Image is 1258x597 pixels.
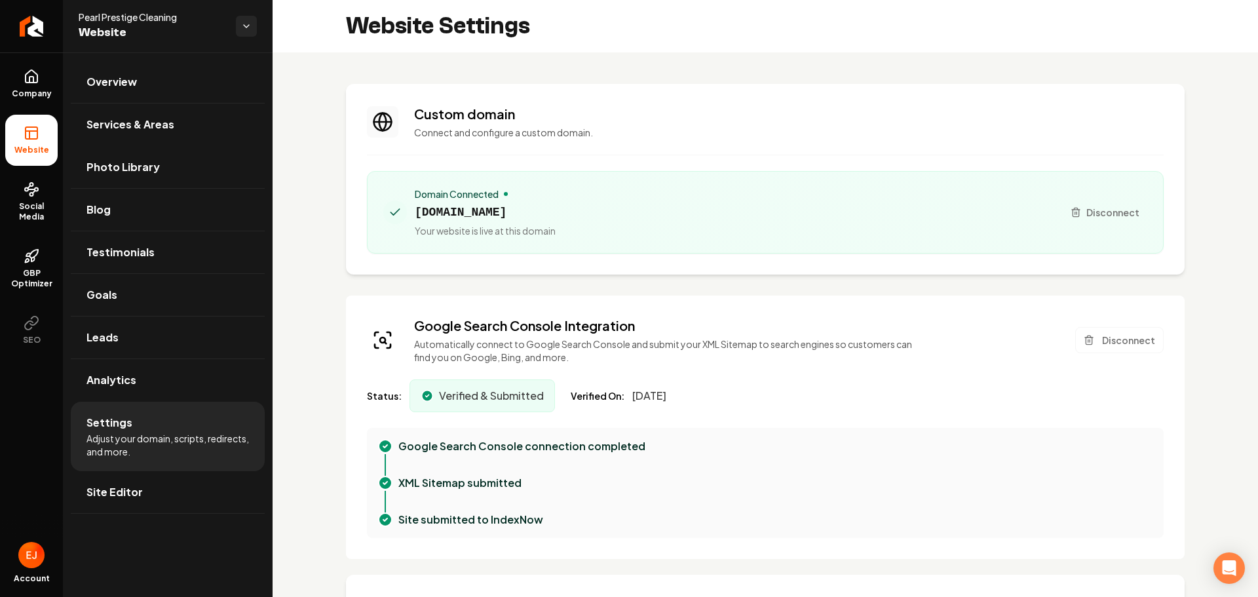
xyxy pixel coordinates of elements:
a: Analytics [71,359,265,401]
span: GBP Optimizer [5,268,58,289]
button: Disconnect [1063,201,1147,224]
img: Rebolt Logo [20,16,44,37]
div: Open Intercom Messenger [1213,552,1245,584]
a: Services & Areas [71,104,265,145]
img: Eduard Joers [18,542,45,568]
a: Goals [71,274,265,316]
a: Company [5,58,58,109]
span: Verified & Submitted [439,388,544,404]
a: Social Media [5,171,58,233]
span: Blog [86,202,111,218]
a: GBP Optimizer [5,238,58,299]
p: Automatically connect to Google Search Console and submit your XML Sitemap to search engines so c... [414,337,922,364]
span: Company [7,88,57,99]
span: Verified On: [571,389,624,402]
span: Website [9,145,54,155]
span: Photo Library [86,159,160,175]
span: Social Media [5,201,58,222]
button: Disconnect [1075,327,1164,353]
p: Google Search Console connection completed [398,438,645,454]
span: Domain Connected [415,187,499,201]
span: Settings [86,415,132,431]
span: Testimonials [86,244,155,260]
span: Site Editor [86,484,143,500]
span: [DATE] [632,388,666,404]
h3: Custom domain [414,105,1164,123]
h2: Website Settings [346,13,530,39]
span: Analytics [86,372,136,388]
a: Site Editor [71,471,265,513]
span: Website [79,24,225,42]
span: Account [14,573,50,584]
p: XML Sitemap submitted [398,475,522,491]
span: Leads [86,330,119,345]
span: Disconnect [1086,206,1139,220]
span: Your website is live at this domain [415,224,556,237]
a: Testimonials [71,231,265,273]
button: SEO [5,305,58,356]
span: Services & Areas [86,117,174,132]
a: Blog [71,189,265,231]
span: Goals [86,287,117,303]
a: Leads [71,317,265,358]
p: Connect and configure a custom domain. [414,126,1164,139]
button: Open user button [18,542,45,568]
a: Photo Library [71,146,265,188]
span: SEO [18,335,46,345]
a: Overview [71,61,265,103]
span: Adjust your domain, scripts, redirects, and more. [86,432,249,458]
span: Pearl Prestige Cleaning [79,10,225,24]
p: Site submitted to IndexNow [398,512,543,528]
span: Status: [367,389,402,402]
span: Overview [86,74,137,90]
h3: Google Search Console Integration [414,317,922,335]
span: [DOMAIN_NAME] [415,203,556,221]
